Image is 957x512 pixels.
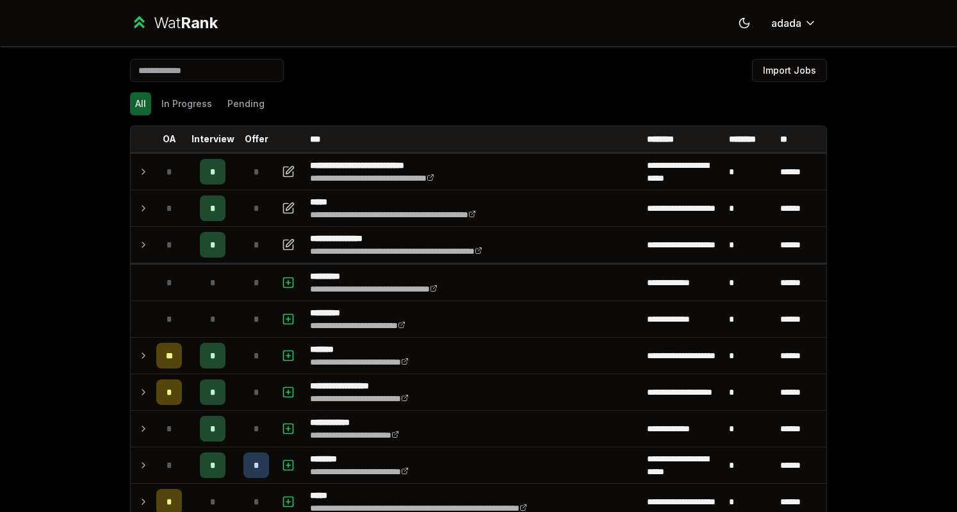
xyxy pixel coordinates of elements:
[752,59,827,82] button: Import Jobs
[163,133,176,145] p: OA
[154,13,218,33] div: Wat
[192,133,234,145] p: Interview
[771,15,801,31] span: adada
[761,12,827,35] button: adada
[245,133,268,145] p: Offer
[130,13,218,33] a: WatRank
[222,92,270,115] button: Pending
[181,13,218,32] span: Rank
[130,92,151,115] button: All
[156,92,217,115] button: In Progress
